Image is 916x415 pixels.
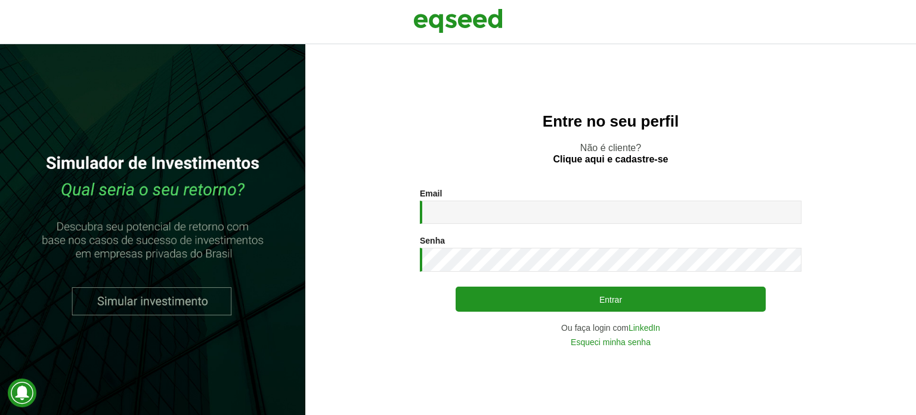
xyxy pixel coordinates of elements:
[420,189,442,198] label: Email
[456,287,766,312] button: Entrar
[571,338,651,346] a: Esqueci minha senha
[420,324,801,332] div: Ou faça login com
[413,6,503,36] img: EqSeed Logo
[329,142,892,165] p: Não é cliente?
[329,113,892,130] h2: Entre no seu perfil
[420,236,445,245] label: Senha
[629,324,660,332] a: LinkedIn
[553,155,669,164] a: Clique aqui e cadastre-se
